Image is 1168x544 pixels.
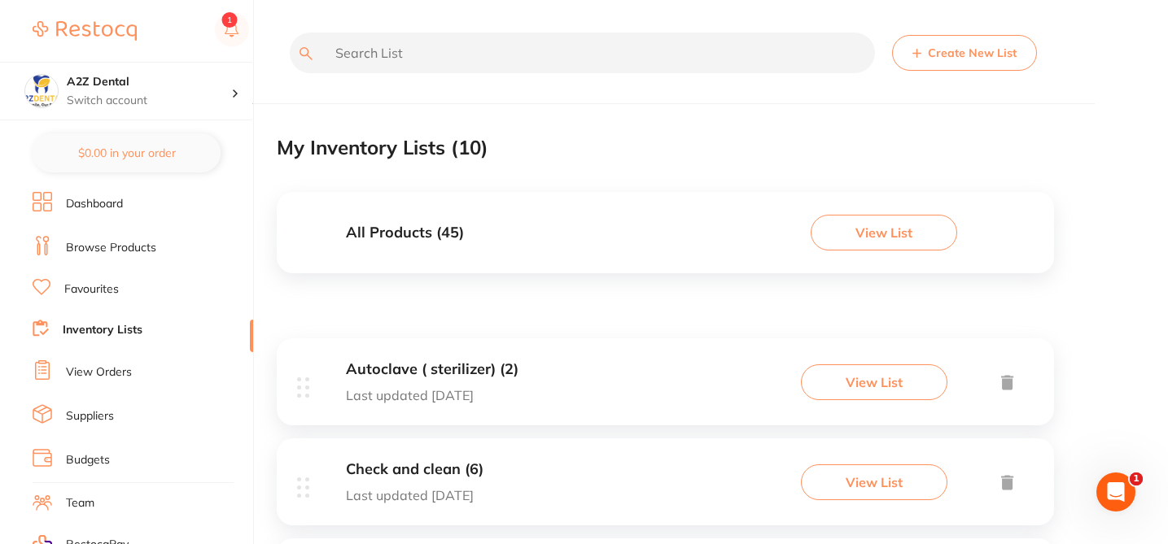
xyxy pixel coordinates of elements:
img: Restocq Logo [33,21,137,41]
input: Search List [290,33,875,73]
button: View List [801,364,947,400]
h3: Check and clean (6) [346,461,483,478]
button: Create New List [892,35,1037,71]
h3: All Products ( 45 ) [346,224,464,242]
a: Restocq Logo [33,12,137,50]
div: Autoclave ( sterilizer) (2)Last updated [DATE]View List [277,338,1054,438]
a: Team [66,495,94,511]
p: Switch account [67,93,231,109]
button: $0.00 in your order [33,133,221,172]
a: Favourites [64,281,119,298]
img: A2Z Dental [25,75,58,107]
a: View Orders [66,364,132,381]
a: Browse Products [66,240,156,256]
a: Suppliers [66,408,114,424]
a: Budgets [66,452,110,468]
h4: A2Z Dental [67,74,231,90]
span: 1 [1130,472,1143,485]
h2: My Inventory Lists ( 10 ) [277,137,488,159]
h3: Autoclave ( sterilizer) (2) [346,361,518,378]
button: View List [811,215,957,250]
div: Check and clean (6)Last updated [DATE]View List [277,438,1054,538]
a: Inventory Lists [63,322,142,338]
a: Dashboard [66,196,123,212]
button: View List [801,464,947,500]
iframe: Intercom live chat [1096,472,1135,511]
p: Last updated [DATE] [346,488,483,503]
p: Last updated [DATE] [346,388,518,403]
span: We can see that your [PERSON_NAME] order has been updated, let us troubleshoot this now. Thanks [30,47,217,109]
p: Message from Restocq, sent 8m ago [30,63,240,77]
